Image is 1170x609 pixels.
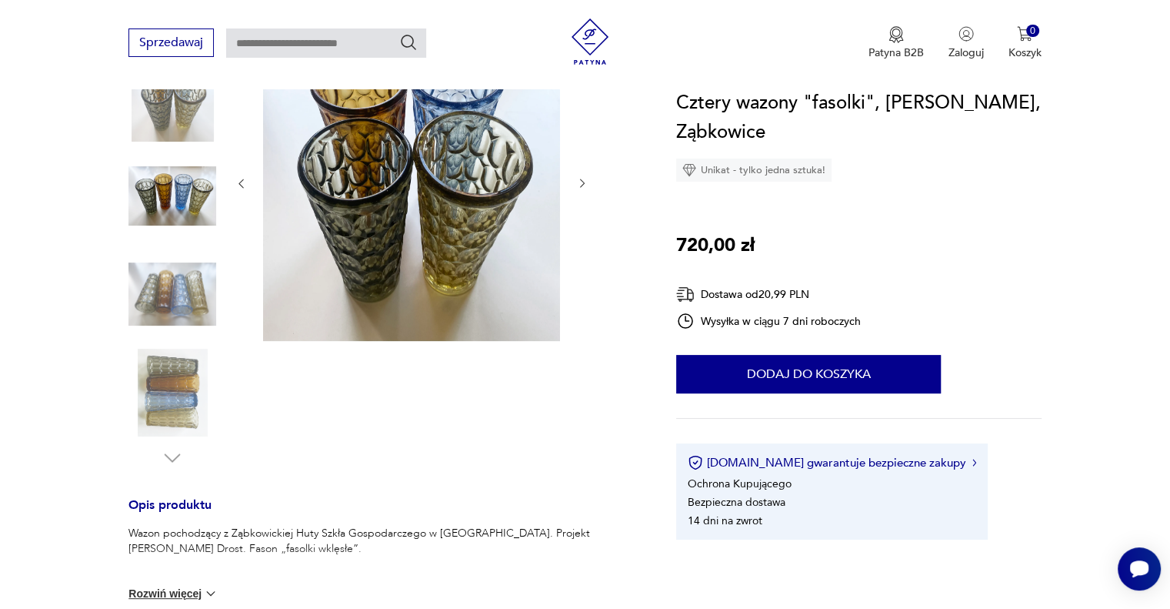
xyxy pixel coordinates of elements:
[128,38,214,49] a: Sprzedawaj
[128,28,214,57] button: Sprzedawaj
[676,231,755,260] p: 720,00 zł
[203,586,218,601] img: chevron down
[888,26,904,43] img: Ikona medalu
[688,455,703,470] img: Ikona certyfikatu
[682,163,696,177] img: Ikona diamentu
[1118,547,1161,591] iframe: Smartsupp widget button
[128,586,218,601] button: Rozwiń więcej
[688,477,792,491] li: Ochrona Kupującego
[676,285,861,304] div: Dostawa od 20,99 PLN
[128,500,639,526] h3: Opis produktu
[676,89,1042,147] h1: Cztery wazony "fasolki", [PERSON_NAME], Ząbkowice
[1026,25,1039,38] div: 0
[263,23,560,341] img: Zdjęcie produktu Cztery wazony "fasolki", Drost, Ząbkowice
[1017,26,1032,42] img: Ikona koszyka
[676,285,695,304] img: Ikona dostawy
[128,250,216,338] img: Zdjęcie produktu Cztery wazony "fasolki", Drost, Ząbkowice
[567,18,613,65] img: Patyna - sklep z meblami i dekoracjami vintage
[958,26,974,42] img: Ikonka użytkownika
[868,26,924,60] button: Patyna B2B
[128,526,639,557] p: Wazon pochodzący z Ząbkowickiej Huty Szkła Gospodarczego w [GEOGRAPHIC_DATA]. Projekt [PERSON_NAM...
[948,26,984,60] button: Zaloguj
[688,514,762,528] li: 14 dni na zwrot
[868,45,924,60] p: Patyna B2B
[676,312,861,330] div: Wysyłka w ciągu 7 dni roboczych
[676,159,832,182] div: Unikat - tylko jedna sztuka!
[676,355,941,393] button: Dodaj do koszyka
[948,45,984,60] p: Zaloguj
[688,495,785,510] li: Bezpieczna dostawa
[1008,26,1042,60] button: 0Koszyk
[1008,45,1042,60] p: Koszyk
[399,33,418,52] button: Szukaj
[972,459,977,467] img: Ikona strzałki w prawo
[128,349,216,437] img: Zdjęcie produktu Cztery wazony "fasolki", Drost, Ząbkowice
[128,152,216,240] img: Zdjęcie produktu Cztery wazony "fasolki", Drost, Ząbkowice
[128,54,216,142] img: Zdjęcie produktu Cztery wazony "fasolki", Drost, Ząbkowice
[688,455,976,470] button: [DOMAIN_NAME] gwarantuje bezpieczne zakupy
[868,26,924,60] a: Ikona medaluPatyna B2B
